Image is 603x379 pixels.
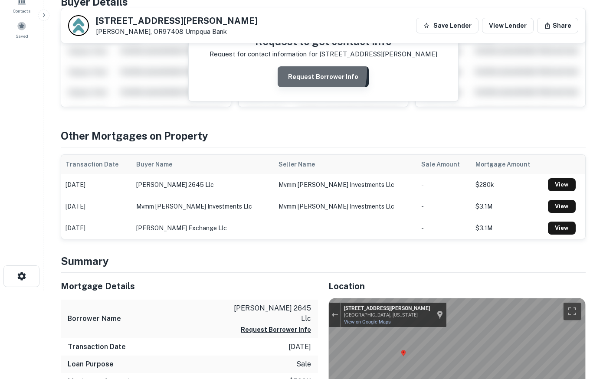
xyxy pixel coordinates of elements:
button: Share [537,18,578,33]
p: sale [296,359,311,369]
td: mvmm [PERSON_NAME] investments llc [274,174,417,196]
a: Umpqua Bank [185,28,227,35]
a: View [548,178,576,191]
p: [PERSON_NAME] 2645 llc [233,303,311,324]
a: View on Google Maps [344,319,391,325]
div: [GEOGRAPHIC_DATA], [US_STATE] [344,312,430,318]
td: [PERSON_NAME] 2645 llc [132,174,275,196]
div: [STREET_ADDRESS][PERSON_NAME] [344,305,430,312]
th: Transaction Date [61,155,132,174]
h5: Mortgage Details [61,280,318,293]
a: Saved [3,18,41,41]
td: $280k [471,174,544,196]
button: Request Borrower Info [278,66,369,87]
iframe: Chat Widget [560,310,603,351]
span: Saved [16,33,28,39]
td: [DATE] [61,174,132,196]
button: Toggle fullscreen view [564,303,581,320]
button: Exit the Street View [329,309,340,321]
th: Sale Amount [417,155,471,174]
th: Mortgage Amount [471,155,544,174]
h6: Transaction Date [68,342,126,352]
td: mvmm [PERSON_NAME] investments llc [132,196,275,217]
td: - [417,196,471,217]
h5: [STREET_ADDRESS][PERSON_NAME] [96,16,258,25]
td: [DATE] [61,217,132,239]
h4: Other Mortgages on Property [61,128,586,144]
p: Request for contact information for [210,49,318,59]
h6: Loan Purpose [68,359,114,369]
a: View [548,200,576,213]
td: [PERSON_NAME] exchange llc [132,217,275,239]
th: Buyer Name [132,155,275,174]
button: Request Borrower Info [241,324,311,335]
span: Contacts [13,7,30,14]
a: Show location on map [437,310,443,320]
h4: Summary [61,253,586,269]
button: Save Lender [416,18,478,33]
th: Seller Name [274,155,417,174]
td: [DATE] [61,196,132,217]
h5: Location [328,280,586,293]
td: $3.1M [471,217,544,239]
a: View [548,222,576,235]
td: - [417,217,471,239]
p: [PERSON_NAME], OR97408 [96,28,258,36]
td: - [417,174,471,196]
p: [DATE] [288,342,311,352]
a: View Lender [482,18,534,33]
p: [STREET_ADDRESS][PERSON_NAME] [319,49,437,59]
td: mvmm [PERSON_NAME] investments llc [274,196,417,217]
h6: Borrower Name [68,314,121,324]
td: $3.1M [471,196,544,217]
